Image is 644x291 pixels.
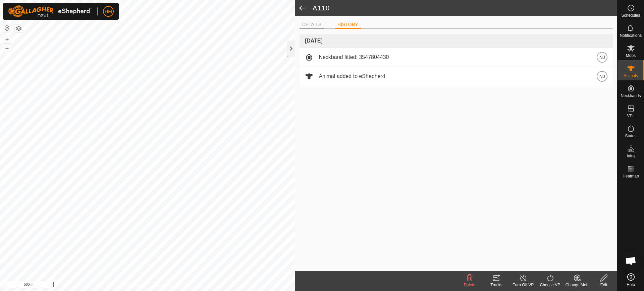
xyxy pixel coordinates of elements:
li: HISTORY [335,21,361,29]
li: DETAILS [300,21,324,29]
span: NJ [599,73,605,80]
span: Mobs [626,54,636,58]
span: Schedules [621,13,640,17]
button: + [3,35,11,43]
span: Animals [624,74,638,78]
div: Edit [590,282,617,288]
span: Notifications [620,33,642,38]
span: Delete [464,283,476,287]
a: Contact Us [154,282,174,288]
div: Open chat [621,251,641,271]
span: Help [627,283,635,287]
span: NJ [599,54,605,61]
span: Animal added to eShepherd [319,72,385,80]
span: [DATE] [305,38,323,44]
span: HM [105,8,112,15]
span: Heatmap [623,174,639,178]
span: Neckbands [621,94,641,98]
div: Turn Off VP [510,282,537,288]
div: Choose VP [537,282,563,288]
span: Status [625,134,636,138]
img: Gallagher Logo [8,5,92,17]
span: Neckband fitted: 3547804430 [319,53,389,61]
div: Tracks [483,282,510,288]
div: Change Mob [563,282,590,288]
a: Privacy Policy [121,282,146,288]
button: – [3,44,11,52]
a: Help [618,271,644,289]
button: Map Layers [15,24,23,32]
span: Infra [627,154,635,158]
span: VPs [627,114,634,118]
h2: A110 [313,4,617,12]
button: Reset Map [3,24,11,32]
